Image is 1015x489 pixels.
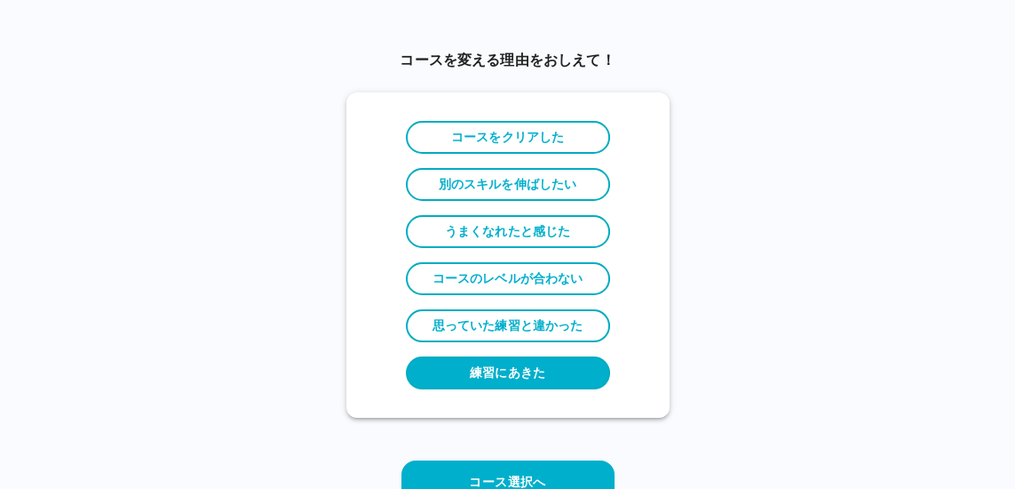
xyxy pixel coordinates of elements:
[451,128,564,147] p: コースをクリアした
[439,175,576,194] p: 別のスキルを伸ばしたい
[432,317,583,335] p: 思っていた練習と違かった
[432,269,583,288] p: コースのレベルが合わない
[346,50,670,71] p: コースを変える理由をおしえて！
[470,364,545,382] p: 練習にあきた
[445,222,570,241] p: うまくなれたと感じた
